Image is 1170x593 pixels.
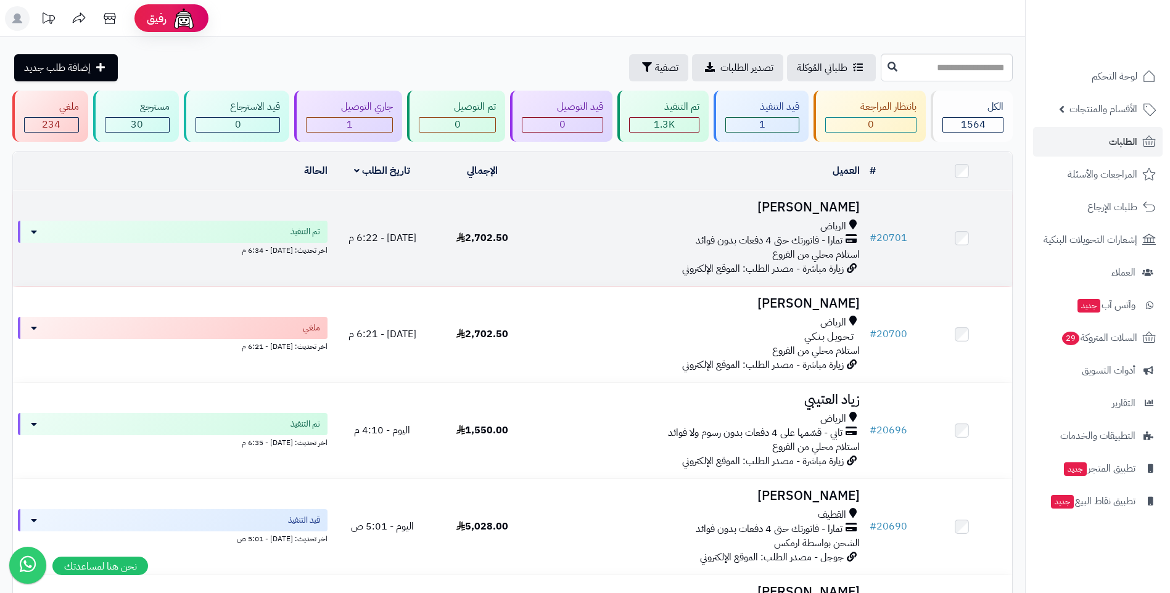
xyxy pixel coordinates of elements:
span: طلباتي المُوكلة [797,60,847,75]
span: رفيق [147,11,167,26]
a: وآتس آبجديد [1033,290,1163,320]
span: الأقسام والمنتجات [1069,100,1137,118]
a: تاريخ الطلب [354,163,410,178]
a: العميل [833,163,860,178]
span: 0 [868,117,874,132]
a: أدوات التسويق [1033,356,1163,385]
a: تطبيق المتجرجديد [1033,454,1163,483]
a: طلبات الإرجاع [1033,192,1163,222]
span: القطيف [818,508,846,522]
a: بانتظار المراجعة 0 [811,91,928,142]
a: جاري التوصيل 1 [292,91,405,142]
span: الرياض [820,219,846,234]
span: زيارة مباشرة - مصدر الطلب: الموقع الإلكتروني [682,358,844,372]
span: تطبيق نقاط البيع [1050,493,1135,510]
a: تحديثات المنصة [33,6,64,34]
a: مسترجع 30 [91,91,181,142]
a: الكل1564 [928,91,1015,142]
h3: زياد العتيبي [537,393,860,407]
div: قيد التنفيذ [725,100,800,114]
div: ملغي [24,100,79,114]
a: التطبيقات والخدمات [1033,421,1163,451]
span: 1 [759,117,765,132]
span: تمارا - فاتورتك حتى 4 دفعات بدون فوائد [696,234,842,248]
span: # [870,327,876,341]
div: اخر تحديث: [DATE] - 6:35 م [18,435,328,448]
span: 2,702.50 [456,231,508,245]
span: زيارة مباشرة - مصدر الطلب: الموقع الإلكتروني [682,261,844,276]
div: 0 [419,118,495,132]
span: 0 [559,117,566,132]
div: 1 [726,118,799,132]
div: اخر تحديث: [DATE] - 6:34 م [18,243,328,256]
span: 1564 [961,117,986,132]
span: زيارة مباشرة - مصدر الطلب: الموقع الإلكتروني [682,454,844,468]
h3: [PERSON_NAME] [537,489,860,503]
a: تطبيق نقاط البيعجديد [1033,486,1163,516]
h3: [PERSON_NAME] [537,296,860,311]
span: 30 [131,117,143,132]
span: [DATE] - 6:22 م [348,231,416,245]
div: 0 [196,118,280,132]
span: الطلبات [1109,133,1137,150]
a: طلباتي المُوكلة [787,54,876,81]
span: 234 [42,117,60,132]
div: جاري التوصيل [306,100,393,114]
a: قيد الاسترجاع 0 [181,91,292,142]
span: جديد [1077,299,1100,313]
span: الرياض [820,412,846,426]
span: تصفية [655,60,678,75]
a: تصدير الطلبات [692,54,783,81]
a: الحالة [304,163,328,178]
span: قيد التنفيذ [288,514,320,526]
span: جوجل - مصدر الطلب: الموقع الإلكتروني [700,550,844,565]
span: 1 [347,117,353,132]
span: اليوم - 5:01 ص [351,519,414,534]
span: # [870,231,876,245]
a: قيد التنفيذ 1 [711,91,812,142]
span: تم التنفيذ [290,226,320,238]
span: وآتس آب [1076,296,1135,314]
a: المراجعات والأسئلة [1033,160,1163,189]
a: #20690 [870,519,907,534]
div: 30 [105,118,169,132]
span: 2,702.50 [456,327,508,341]
div: قيد الاسترجاع [196,100,281,114]
span: اليوم - 4:10 م [354,423,410,438]
a: الطلبات [1033,127,1163,157]
span: العملاء [1111,264,1135,281]
span: تابي - قسّمها على 4 دفعات بدون رسوم ولا فوائد [668,426,842,440]
a: لوحة التحكم [1033,62,1163,91]
div: مسترجع [105,100,170,114]
span: الرياض [820,316,846,330]
span: جديد [1051,495,1074,509]
a: إشعارات التحويلات البنكية [1033,225,1163,255]
div: 1298 [630,118,699,132]
span: تم التنفيذ [290,418,320,430]
a: إضافة طلب جديد [14,54,118,81]
span: السلات المتروكة [1061,329,1137,346]
div: 0 [522,118,603,132]
span: إشعارات التحويلات البنكية [1044,231,1137,248]
span: استلام محلي من الفروع [772,247,860,262]
span: 29 [1062,332,1079,345]
span: 1,550.00 [456,423,508,438]
span: المراجعات والأسئلة [1068,166,1137,183]
img: ai-face.png [171,6,196,31]
a: # [870,163,876,178]
span: الشحن بواسطة ارمكس [774,536,860,550]
span: تصدير الطلبات [720,60,773,75]
div: تم التنفيذ [629,100,699,114]
span: التقارير [1112,395,1135,412]
a: العملاء [1033,258,1163,287]
span: ملغي [303,322,320,334]
span: تطبيق المتجر [1063,460,1135,477]
div: تم التوصيل [419,100,496,114]
h3: [PERSON_NAME] [537,200,860,215]
span: 5,028.00 [456,519,508,534]
div: 234 [25,118,78,132]
a: #20700 [870,327,907,341]
span: جديد [1064,462,1087,476]
span: 0 [235,117,241,132]
span: استلام محلي من الفروع [772,343,860,358]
